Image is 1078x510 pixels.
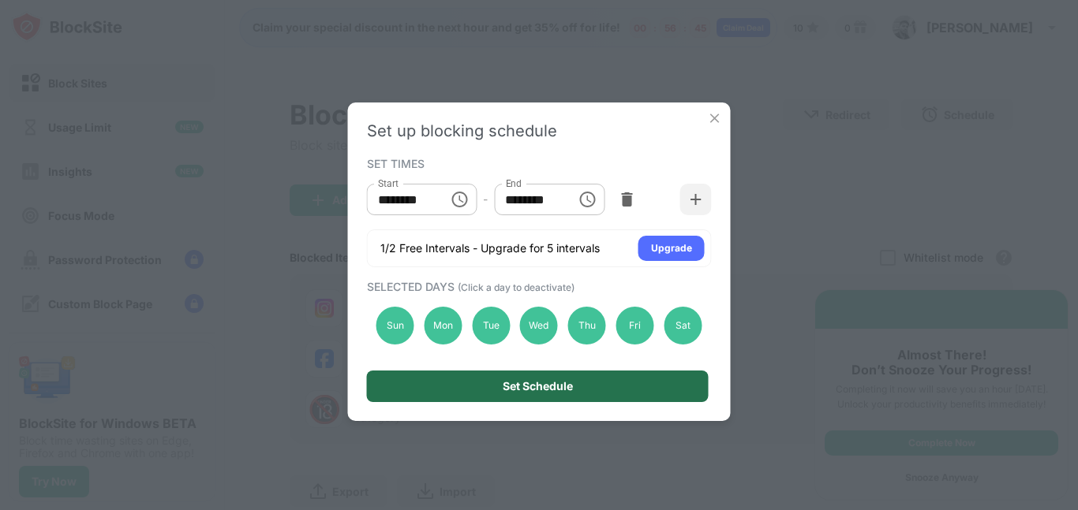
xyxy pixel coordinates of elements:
div: Set up blocking schedule [367,121,712,140]
div: Tue [472,307,510,344]
img: x-button.svg [707,110,723,126]
div: Set Schedule [503,380,573,393]
button: Choose time, selected time is 1:00 PM [571,184,603,215]
div: 1/2 Free Intervals - Upgrade for 5 intervals [380,240,600,256]
div: Fri [616,307,654,344]
button: Choose time, selected time is 11:55 AM [444,184,475,215]
div: Mon [424,307,462,344]
div: SET TIMES [367,157,708,169]
label: End [505,177,522,190]
div: SELECTED DAYS [367,280,708,293]
div: Sun [376,307,414,344]
div: Upgrade [651,240,692,256]
label: Start [378,177,399,190]
div: Thu [568,307,606,344]
div: Wed [520,307,558,344]
div: - [483,191,488,208]
span: (Click a day to deactivate) [458,281,575,293]
div: Sat [664,307,702,344]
